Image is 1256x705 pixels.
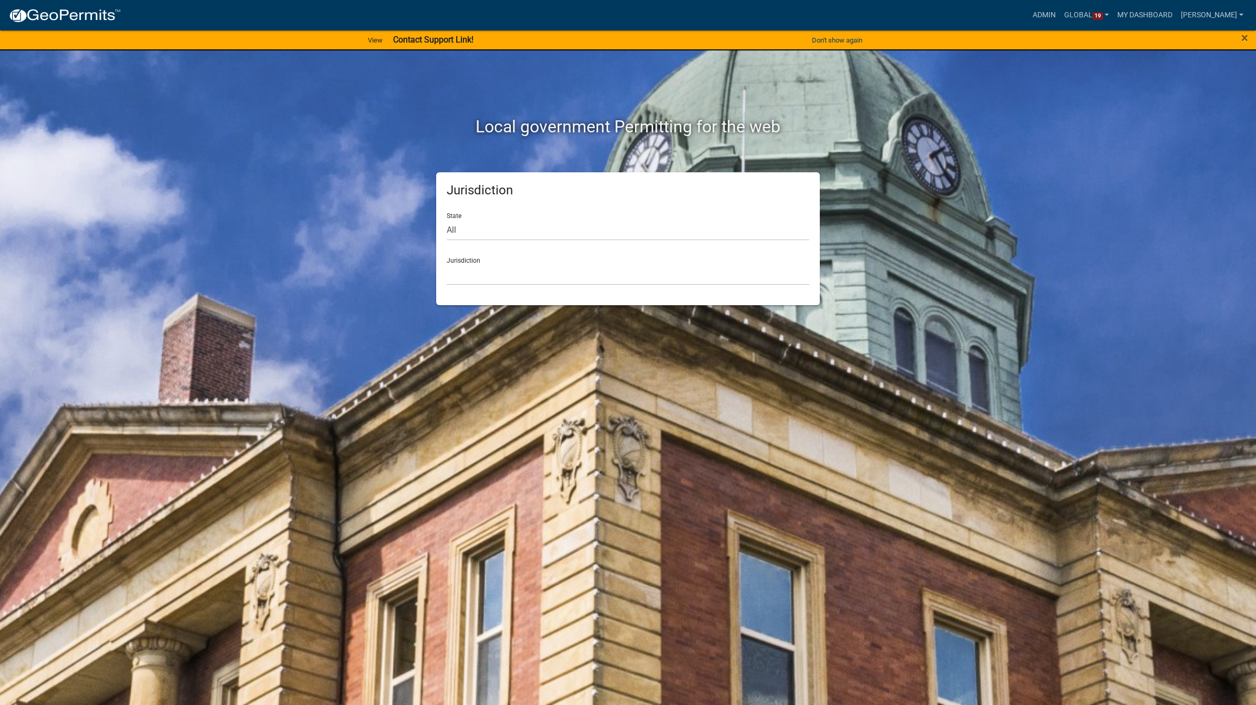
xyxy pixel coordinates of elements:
[1028,5,1060,25] a: Admin
[1241,30,1248,45] span: ×
[1060,5,1114,25] a: Global19
[808,32,867,49] button: Don't show again
[1177,5,1248,25] a: [PERSON_NAME]
[1241,32,1248,44] button: Close
[1113,5,1177,25] a: My Dashboard
[364,32,387,49] a: View
[447,183,809,198] h5: Jurisdiction
[1093,12,1103,20] span: 19
[393,35,473,45] strong: Contact Support Link!
[336,117,920,137] h2: Local government Permitting for the web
